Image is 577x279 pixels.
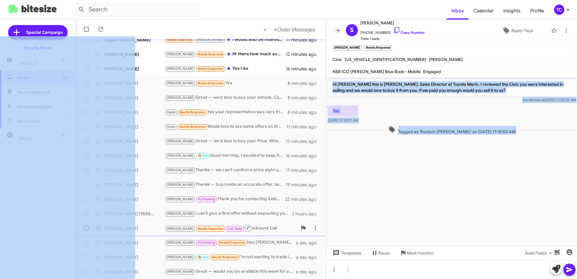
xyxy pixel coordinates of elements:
[165,210,292,217] div: I can’t give a firm offer without inspecting your Camry. Can we schedule a quick appraisal at you...
[165,167,286,174] div: Thanks — we can't confirm a price sight unseen. We'd love to buy your Charger. Can you bring it f...
[296,254,321,260] div: a day ago
[327,248,366,258] button: Templates
[286,37,321,43] div: 11 minutes ago
[8,25,68,40] a: Special Campaign
[165,123,286,130] div: Would love to see some offers on the TRD off-road if you can send some stuff across? Considering ...
[198,241,215,245] span: Try Pausing
[167,255,194,259] span: [PERSON_NAME]
[487,25,548,36] button: Apply Tags
[26,29,63,35] span: Special Campaign
[350,25,354,35] span: S
[277,26,315,33] span: Older Messages
[167,67,194,71] span: [PERSON_NAME]
[345,57,426,62] span: [US_VEHICLE_IDENTIFICATION_NUMBER]
[292,211,321,217] div: 2 hours ago
[522,98,576,102] span: Sender [DATE] 11:02:39 AM
[360,19,425,27] span: [PERSON_NAME]
[198,197,215,201] span: Try Pausing
[285,196,321,202] div: 22 minutes ago
[167,139,194,143] span: [PERSON_NAME]
[393,30,425,35] a: Copy Number
[198,227,223,231] span: Needs Response
[167,110,176,114] span: Kunle
[429,57,463,62] span: [PERSON_NAME]
[165,152,286,159] div: Good morning, I decided to keep it for the company,
[296,240,321,246] div: a day ago
[360,36,425,42] span: Trade Leads
[534,98,545,102] span: said at
[167,241,194,245] span: [PERSON_NAME]
[333,57,342,62] span: Civic
[167,52,194,56] span: [PERSON_NAME]
[165,65,286,72] div: Yes I do
[167,212,194,216] span: [PERSON_NAME]
[165,36,286,43] div: I would also be interested in a trade in if you guys have any Lexus 30k$ or lower
[288,95,321,101] div: 8 minutes ago
[165,254,296,261] div: I'm not wanting to trade it in but I might be willing to
[511,25,533,36] span: Apply Tags
[165,51,286,58] div: Hi there how much you offer
[469,2,499,20] a: Calendar
[549,5,570,15] button: TC
[407,248,433,258] span: Mark Inactive
[165,224,297,232] div: Inbound Call
[360,27,425,36] span: [PHONE_NUMBER]
[180,125,205,129] span: Needs Response
[286,66,321,72] div: 16 minutes ago
[198,52,223,56] span: Needs Response
[520,248,559,258] button: Auto Fields
[296,269,321,275] div: a day ago
[423,69,441,74] span: Engaged
[260,23,319,36] nav: Page navigation example
[328,79,576,96] p: Hi [PERSON_NAME] this is [PERSON_NAME], Sales Director at Toyota Marin. I reviewed the Civic you ...
[198,255,208,259] span: 🔥 Hot
[198,67,223,71] span: Needs Response
[499,2,525,20] a: Insights
[286,167,321,173] div: 17 minutes ago
[167,270,194,274] span: [PERSON_NAME]
[165,181,286,188] div: Thanks — to provide an accurate offer, send mileage, VIN, condition details and photos, or book a...
[286,138,321,144] div: 13 minutes ago
[270,23,319,36] button: Next
[180,110,205,114] span: Needs Response
[227,227,243,231] span: Call Them
[378,248,390,258] span: Pause
[198,81,223,85] span: Needs Response
[333,45,362,51] small: [PERSON_NAME]
[554,5,564,15] div: TC
[525,2,549,20] a: Profile
[288,109,321,115] div: 8 minutes ago
[167,125,176,129] span: Kunle
[73,2,200,17] input: Search
[165,196,285,203] div: Thank you for contacting Saldo support! Our team is away at the moment but will get back to you a...
[165,138,286,145] div: Great — we'd love to buy your Prius. When can you bring it in for inspection? Please share prefer...
[447,2,469,20] a: Inbox
[274,26,277,33] span: »
[395,248,438,258] button: Mark Inactive
[167,96,194,100] span: [PERSON_NAME]
[165,109,288,116] div: Yes your representative was very friendly and helpful. We liked the car we looked at and now we a...
[288,80,321,86] div: 8 minutes ago
[165,80,288,87] div: Yes
[364,45,392,51] small: Needs Response
[165,239,296,246] div: Hey [PERSON_NAME]. I visited [GEOGRAPHIC_DATA] [DATE]. I liked Xle red one. But I want to let you...
[286,182,321,188] div: 19 minutes ago
[167,38,193,42] span: Needs Response
[328,118,358,123] span: [DATE] 11:18:01 AM
[386,126,518,135] span: Tagged as 'Routed: [PERSON_NAME]' on [DATE] 11:18:03 AM
[167,168,194,172] span: [PERSON_NAME]
[212,255,237,259] span: Needs Response
[165,94,288,101] div: Great — we'd love to buy your vehicle. Can you bring it in for a free appraisal?
[165,268,296,275] div: Great — would you be available this week for a quick appraisal?
[286,153,321,159] div: 16 minutes ago
[328,105,358,116] p: Yes
[286,51,321,57] div: 12 minutes ago
[331,248,361,258] span: Templates
[260,23,270,36] button: Previous
[366,248,395,258] button: Pause
[167,197,194,201] span: [PERSON_NAME]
